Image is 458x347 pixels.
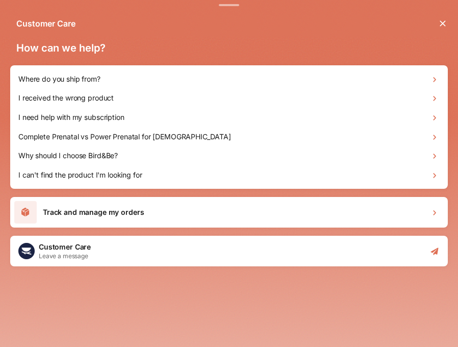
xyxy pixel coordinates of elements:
[10,197,448,228] div: Track and manage my orders
[18,74,100,84] h2: Where do you ship from?
[18,151,118,161] h2: Why should I choose Bird&Be?
[14,108,444,127] div: I need help with my subscription
[18,170,142,180] h2: I can't find the product I'm looking for
[5,4,31,29] button: Gorgias live chat
[14,146,444,166] div: Why should I choose Bird&Be?
[39,242,91,252] h2: Customer Care
[16,16,75,31] span: Customer Care
[436,16,450,31] button: Close the chat window
[14,89,444,108] div: I received the wrong product
[18,93,114,103] h2: I received the wrong product
[14,165,444,185] div: I can't find the product I'm looking for
[14,69,444,89] div: Where do you ship from?
[39,252,91,260] span: Leave a message
[43,207,144,217] h2: Track and manage my orders
[18,112,124,122] h2: I need help with my subscription
[14,127,444,146] div: Complete Prenatal vs Power Prenatal for [DEMOGRAPHIC_DATA]
[18,243,35,259] img: Customer Care
[429,245,440,257] div: Start conversation
[18,132,231,142] h2: Complete Prenatal vs Power Prenatal for [DEMOGRAPHIC_DATA]
[10,236,448,266] div: Customer CareCustomer CareLeave a messageStart conversation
